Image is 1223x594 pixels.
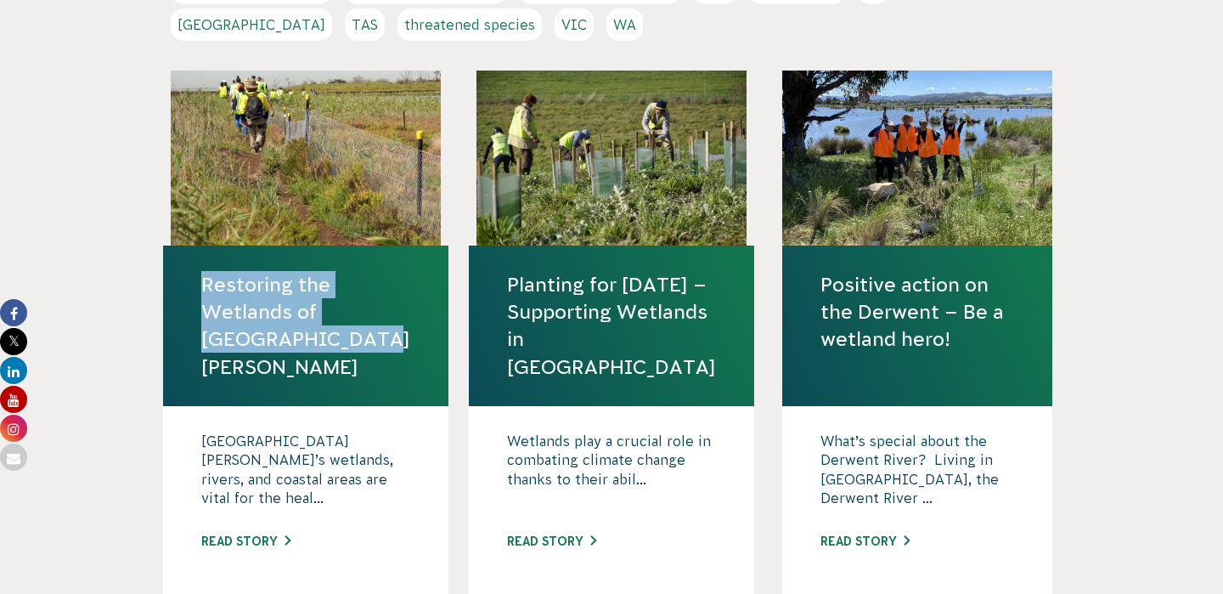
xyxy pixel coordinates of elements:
[201,535,290,548] a: Read story
[201,271,410,381] a: Restoring the Wetlands of [GEOGRAPHIC_DATA][PERSON_NAME]
[201,432,410,517] p: [GEOGRAPHIC_DATA][PERSON_NAME]’s wetlands, rivers, and coastal areas are vital for the heal...
[397,8,542,41] a: threatened species
[507,535,596,548] a: Read story
[171,8,332,41] a: [GEOGRAPHIC_DATA]
[507,271,716,381] a: Planting for [DATE] – Supporting Wetlands in [GEOGRAPHIC_DATA]
[820,271,1014,354] a: Positive action on the Derwent – Be a wetland hero!
[507,432,716,517] p: Wetlands play a crucial role in combating climate change thanks to their abil...
[606,8,643,41] a: WA
[555,8,594,41] a: VIC
[820,432,1014,517] p: What’s special about the Derwent River? Living in [GEOGRAPHIC_DATA], the Derwent River ...
[345,8,385,41] a: TAS
[820,535,910,548] a: Read story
